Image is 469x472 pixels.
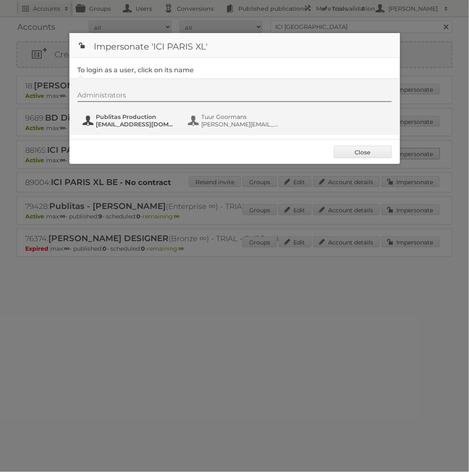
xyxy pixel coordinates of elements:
div: Administrators [78,91,392,102]
span: [PERSON_NAME][EMAIL_ADDRESS][DOMAIN_NAME] [202,121,282,128]
span: [EMAIL_ADDRESS][DOMAIN_NAME] [96,121,176,128]
legend: To login as a user, click on its name [78,66,194,74]
button: Publitas Production [EMAIL_ADDRESS][DOMAIN_NAME] [82,112,179,129]
span: Tuur Goormans [202,113,282,121]
button: Tuur Goormans [PERSON_NAME][EMAIL_ADDRESS][DOMAIN_NAME] [187,112,284,129]
h1: Impersonate 'ICI PARIS XL' [69,33,400,58]
a: Close [334,146,392,158]
span: Publitas Production [96,113,176,121]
